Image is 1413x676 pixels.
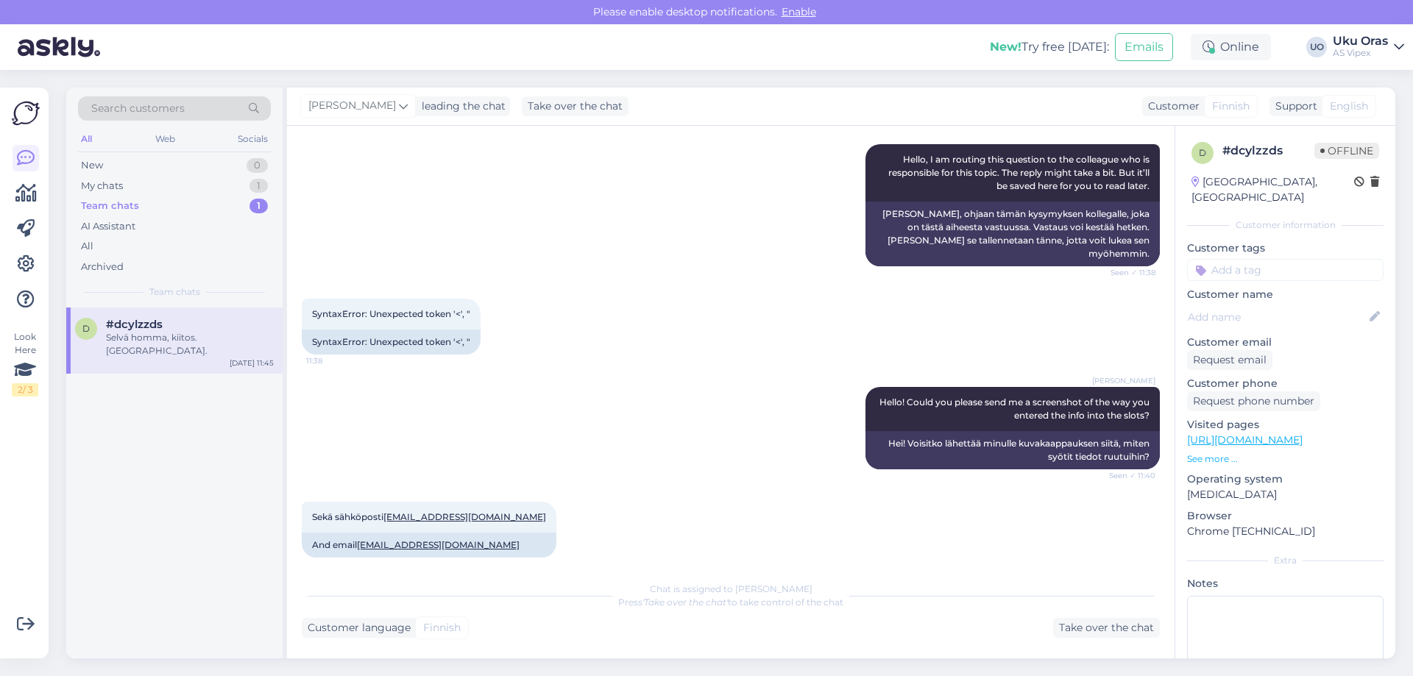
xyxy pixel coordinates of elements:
span: Finnish [423,620,461,636]
input: Add name [1188,309,1367,325]
div: leading the chat [416,99,506,114]
span: 11:38 [306,355,361,366]
div: Request phone number [1187,391,1320,411]
span: Search customers [91,101,185,116]
div: All [78,129,95,149]
p: Visited pages [1187,417,1384,433]
div: New [81,158,103,173]
p: [MEDICAL_DATA] [1187,487,1384,502]
div: My chats [81,179,123,193]
div: Look Here [12,330,38,396]
div: [DATE] 11:45 [230,357,274,369]
div: Online [1191,34,1271,60]
p: Browser [1187,508,1384,524]
p: Operating system [1187,472,1384,487]
div: 2 / 3 [12,383,38,396]
span: d [1199,147,1206,158]
span: d [82,323,90,334]
a: [EMAIL_ADDRESS][DOMAIN_NAME] [383,511,546,522]
span: 11:41 [306,558,361,569]
div: 1 [249,179,268,193]
a: [EMAIL_ADDRESS][DOMAIN_NAME] [357,539,520,550]
p: Customer name [1187,287,1384,302]
div: Take over the chat [522,96,628,116]
div: Extra [1187,554,1384,567]
p: See more ... [1187,452,1384,466]
span: Chat is assigned to [PERSON_NAME] [650,583,812,594]
div: All [81,239,93,254]
img: Askly Logo [12,99,40,127]
div: Uku Oras [1333,35,1388,47]
div: SyntaxError: Unexpected token '<', " [302,330,481,355]
button: Emails [1115,33,1173,61]
div: Team chats [81,199,139,213]
span: Finnish [1212,99,1250,114]
span: Press to take control of the chat [618,597,843,608]
span: #dcylzzds [106,318,163,331]
span: [PERSON_NAME] [1092,375,1155,386]
span: SyntaxError: Unexpected token '<', " [312,308,470,319]
span: Sekä sähköposti [312,511,546,522]
div: Customer language [302,620,411,636]
div: Hei! Voisitko lähettää minulle kuvakaappauksen siitä, miten syötit tiedot ruutuihin? [865,431,1160,469]
b: New! [990,40,1021,54]
div: And email [302,533,556,558]
div: Selvä homma, kiitos. [GEOGRAPHIC_DATA]. [106,331,274,357]
p: Customer phone [1187,376,1384,391]
a: [URL][DOMAIN_NAME] [1187,433,1303,446]
span: Seen ✓ 11:40 [1100,470,1155,481]
div: # dcylzzds [1222,142,1314,160]
div: [GEOGRAPHIC_DATA], [GEOGRAPHIC_DATA] [1191,174,1354,205]
span: Enable [777,5,821,18]
div: AI Assistant [81,219,135,234]
p: Notes [1187,576,1384,591]
p: Customer email [1187,335,1384,350]
div: AS Vipex [1333,47,1388,59]
p: Customer tags [1187,241,1384,256]
span: Offline [1314,143,1379,159]
p: Chrome [TECHNICAL_ID] [1187,524,1384,539]
div: Customer [1142,99,1200,114]
input: Add a tag [1187,259,1384,281]
div: Socials [235,129,271,149]
div: UO [1306,37,1327,57]
div: Support [1269,99,1317,114]
span: Seen ✓ 11:38 [1100,267,1155,278]
div: 0 [247,158,268,173]
span: [PERSON_NAME] [308,98,396,114]
div: 1 [249,199,268,213]
div: Take over the chat [1053,618,1160,638]
div: Request email [1187,350,1272,370]
span: English [1330,99,1368,114]
span: Hello! Could you please send me a screenshot of the way you entered the info into the slots? [879,396,1152,421]
div: Web [152,129,178,149]
span: Team chats [149,285,200,299]
span: Hello, I am routing this question to the colleague who is responsible for this topic. The reply m... [888,154,1152,191]
div: [PERSON_NAME], ohjaan tämän kysymyksen kollegalle, joka on tästä aiheesta vastuussa. Vastaus voi ... [865,202,1160,266]
i: 'Take over the chat' [642,597,728,608]
div: Try free [DATE]: [990,38,1109,56]
div: Customer information [1187,218,1384,232]
a: Uku OrasAS Vipex [1333,35,1404,59]
div: Archived [81,260,124,274]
